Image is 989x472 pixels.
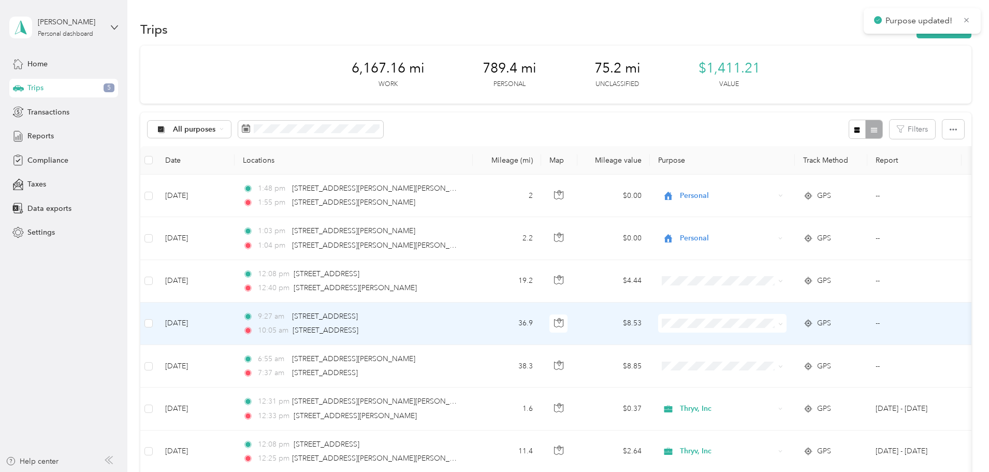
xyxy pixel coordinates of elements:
th: Date [157,146,235,175]
span: [STREET_ADDRESS][PERSON_NAME][PERSON_NAME] [292,454,473,463]
h1: Trips [140,24,168,35]
p: Work [379,80,398,89]
span: GPS [817,403,831,414]
p: Unclassified [595,80,639,89]
span: [STREET_ADDRESS] [292,312,358,321]
span: Reports [27,131,54,141]
iframe: Everlance-gr Chat Button Frame [931,414,989,472]
span: Taxes [27,179,46,190]
th: Locations [235,146,473,175]
td: 36.9 [473,303,541,345]
p: Personal [493,80,526,89]
span: [STREET_ADDRESS][PERSON_NAME] [292,354,415,363]
span: Home [27,59,48,69]
td: 2 [473,175,541,217]
span: [STREET_ADDRESS][PERSON_NAME] [292,226,415,235]
span: 75.2 mi [594,60,641,77]
span: [STREET_ADDRESS] [293,326,358,335]
td: [DATE] [157,388,235,430]
td: $0.37 [577,388,650,430]
span: 789.4 mi [483,60,536,77]
span: Data exports [27,203,71,214]
span: GPS [817,233,831,244]
th: Mileage (mi) [473,146,541,175]
span: [STREET_ADDRESS] [294,440,359,449]
span: 1:55 pm [258,197,287,208]
span: Compliance [27,155,68,166]
td: [DATE] [157,345,235,388]
span: 6:55 am [258,353,287,365]
span: [STREET_ADDRESS][PERSON_NAME][PERSON_NAME] [292,184,473,193]
td: $4.44 [577,260,650,303]
div: [PERSON_NAME] [38,17,103,27]
span: 5 [104,83,114,93]
span: [STREET_ADDRESS] [292,368,358,377]
td: -- [867,303,962,345]
span: Personal [680,190,775,202]
span: 1:48 pm [258,183,287,194]
span: GPS [817,190,831,202]
span: 6,167.16 mi [352,60,425,77]
span: [STREET_ADDRESS] [294,269,359,278]
span: 12:25 pm [258,453,287,464]
th: Map [541,146,577,175]
span: 12:08 pm [258,439,289,450]
span: $1,411.21 [699,60,760,77]
span: Settings [27,227,55,238]
span: GPS [817,318,831,329]
span: 9:27 am [258,311,287,322]
th: Purpose [650,146,795,175]
td: [DATE] [157,175,235,217]
span: 7:37 am [258,367,287,379]
span: [STREET_ADDRESS][PERSON_NAME][PERSON_NAME] [292,397,473,406]
td: [DATE] [157,260,235,303]
span: 12:08 pm [258,268,289,280]
th: Track Method [795,146,867,175]
td: $0.00 [577,175,650,217]
span: [STREET_ADDRESS][PERSON_NAME] [292,198,415,207]
span: [STREET_ADDRESS][PERSON_NAME] [294,283,417,292]
span: [STREET_ADDRESS][PERSON_NAME] [294,411,417,420]
td: 38.3 [473,345,541,388]
td: [DATE] [157,217,235,260]
td: Aug 1 - 31, 2025 [867,388,962,430]
td: 2.2 [473,217,541,260]
span: GPS [817,275,831,287]
span: Trips [27,82,43,93]
span: [STREET_ADDRESS][PERSON_NAME][PERSON_NAME] [292,241,473,250]
td: $0.00 [577,217,650,260]
span: 1:03 pm [258,225,287,237]
span: 12:31 pm [258,396,287,407]
span: Thryv, Inc [680,446,775,457]
span: Thryv, Inc [680,403,775,414]
span: Transactions [27,107,69,118]
p: Purpose updated! [885,15,955,27]
span: 12:33 pm [258,410,289,422]
span: GPS [817,361,831,372]
td: 1.6 [473,388,541,430]
td: -- [867,260,962,303]
span: All purposes [173,126,216,133]
th: Report [867,146,962,175]
button: Filters [890,120,935,139]
td: -- [867,217,962,260]
td: -- [867,175,962,217]
span: GPS [817,446,831,457]
p: Value [719,80,739,89]
td: [DATE] [157,303,235,345]
span: 1:04 pm [258,240,287,251]
th: Mileage value [577,146,650,175]
td: $8.85 [577,345,650,388]
td: 19.2 [473,260,541,303]
div: Personal dashboard [38,31,93,37]
span: 12:40 pm [258,282,289,294]
button: Help center [6,456,59,467]
td: $8.53 [577,303,650,345]
td: -- [867,345,962,388]
span: 10:05 am [258,325,288,336]
span: Personal [680,233,775,244]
